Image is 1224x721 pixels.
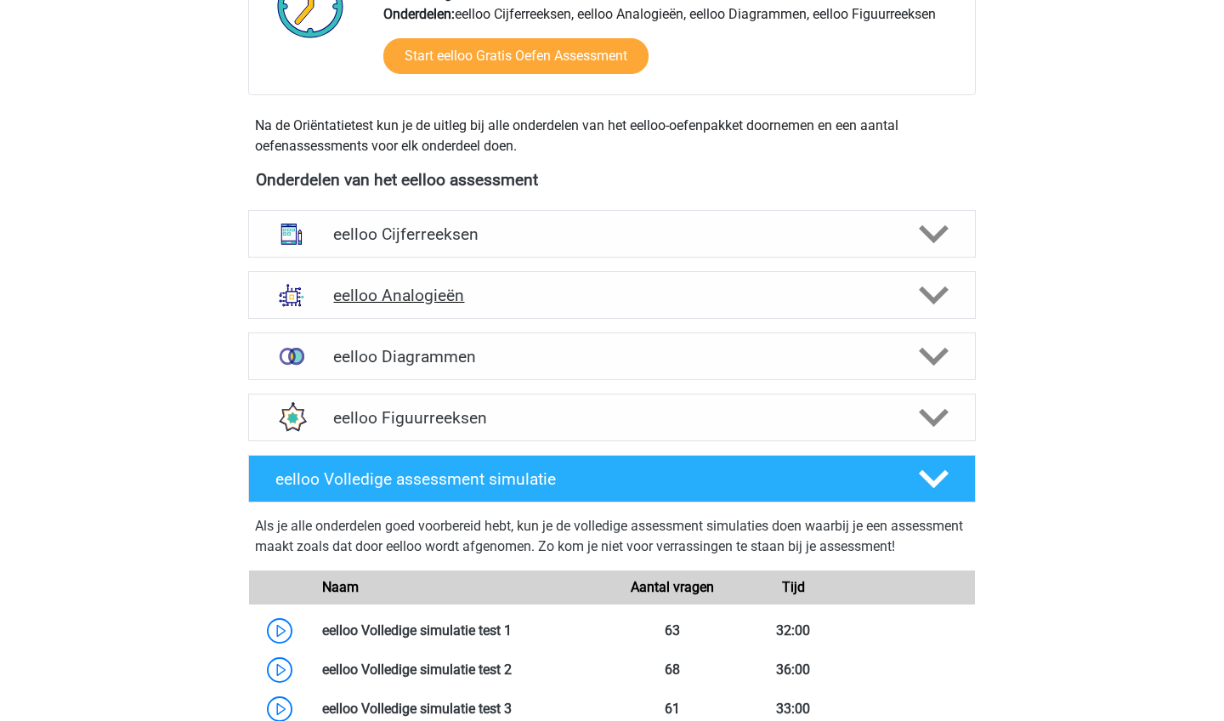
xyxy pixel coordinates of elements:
[255,516,969,564] div: Als je alle onderdelen goed voorbereid hebt, kun je de volledige assessment simulaties doen waarb...
[333,286,890,305] h4: eelloo Analogieën
[269,334,314,378] img: venn diagrammen
[309,660,612,680] div: eelloo Volledige simulatie test 2
[309,621,612,641] div: eelloo Volledige simulatie test 1
[269,395,314,440] img: figuurreeksen
[269,273,314,317] img: analogieen
[269,212,314,256] img: cijferreeksen
[241,332,983,380] a: venn diagrammen eelloo Diagrammen
[383,6,455,22] b: Onderdelen:
[333,408,890,428] h4: eelloo Figuurreeksen
[241,271,983,319] a: analogieen eelloo Analogieën
[241,455,983,502] a: eelloo Volledige assessment simulatie
[612,577,733,598] div: Aantal vragen
[241,210,983,258] a: cijferreeksen eelloo Cijferreeksen
[275,469,891,489] h4: eelloo Volledige assessment simulatie
[256,170,968,190] h4: Onderdelen van het eelloo assessment
[248,116,976,156] div: Na de Oriëntatietest kun je de uitleg bij alle onderdelen van het eelloo-oefenpakket doornemen en...
[241,394,983,441] a: figuurreeksen eelloo Figuurreeksen
[383,38,649,74] a: Start eelloo Gratis Oefen Assessment
[733,577,853,598] div: Tijd
[309,577,612,598] div: Naam
[333,224,890,244] h4: eelloo Cijferreeksen
[309,699,612,719] div: eelloo Volledige simulatie test 3
[333,347,890,366] h4: eelloo Diagrammen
